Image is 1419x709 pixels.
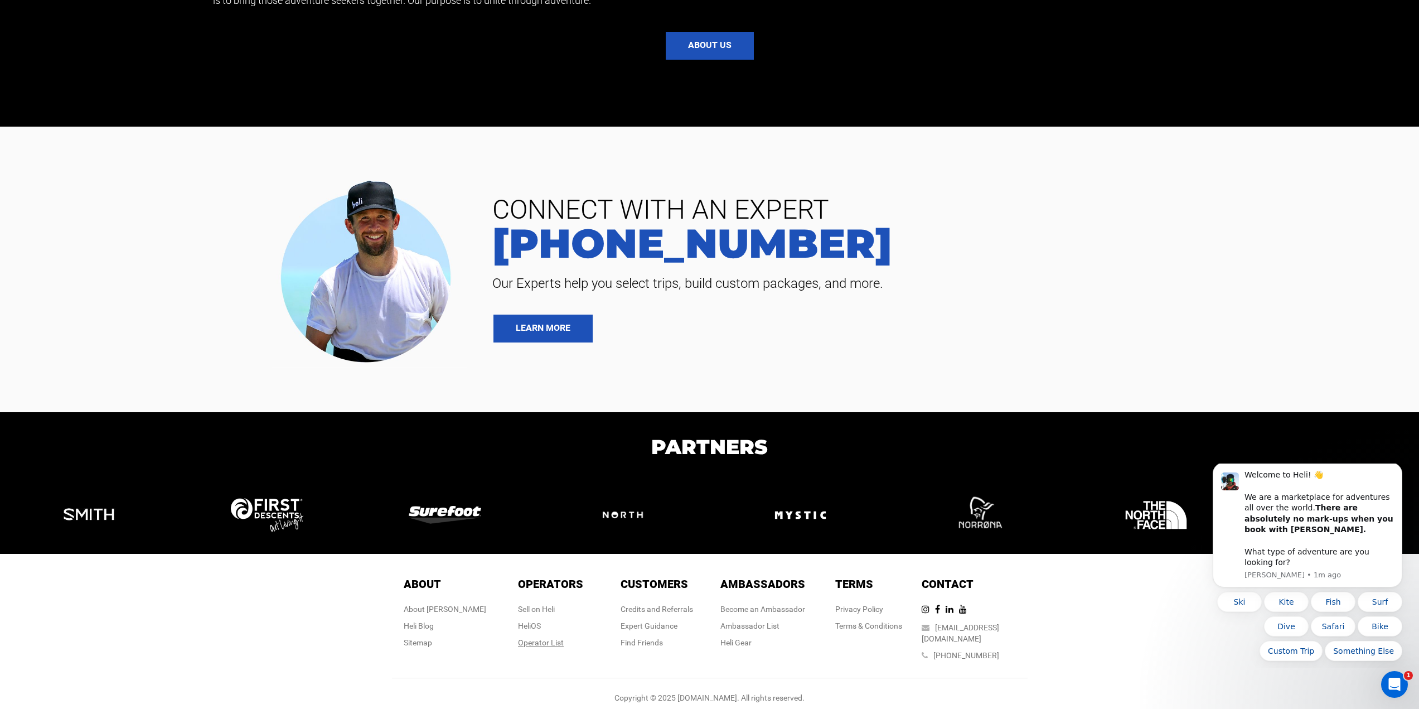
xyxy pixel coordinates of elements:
div: Copyright © 2025 [DOMAIN_NAME]. All rights reserved. [392,692,1028,703]
button: Quick reply: Dive [68,153,113,173]
a: HeliOS [518,621,541,630]
button: About us [666,32,754,60]
div: Quick reply options [17,128,206,197]
a: Terms & Conditions [835,621,902,630]
b: There are absolutely no mark-ups when you book with [PERSON_NAME]. [49,40,197,70]
a: [EMAIL_ADDRESS][DOMAIN_NAME] [922,623,999,643]
span: Terms [835,577,873,591]
div: About [PERSON_NAME] [404,604,486,615]
span: About [404,577,441,591]
span: Ambassadors [720,577,805,591]
span: CONNECT WITH AN EXPERT [484,196,1402,223]
span: 1 [1404,671,1413,680]
span: Operators [518,577,583,591]
button: Quick reply: Kite [68,128,113,148]
span: Our Experts help you select trips, build custom packages, and more. [484,274,1402,292]
img: Profile image for Carl [25,9,43,27]
div: Ambassador List [720,620,805,631]
img: logo [409,506,481,524]
img: logo [766,480,835,550]
a: Credits and Referrals [621,605,693,614]
img: logo [231,498,303,532]
div: Message content [49,6,198,104]
span: Contact [922,577,974,591]
button: Quick reply: Ski [21,128,66,148]
a: [PHONE_NUMBER] [484,223,1402,263]
img: logo [1121,480,1191,550]
div: Find Friends [621,637,693,648]
a: Heli Blog [404,621,434,630]
button: Quick reply: Surf [162,128,206,148]
iframe: Intercom live chat [1381,671,1408,698]
a: LEARN MORE [493,315,593,343]
img: logo [587,496,659,534]
button: Quick reply: Safari [115,153,159,173]
a: Privacy Policy [835,605,883,614]
img: contact our team [272,171,467,368]
button: Quick reply: Fish [115,128,159,148]
button: Quick reply: Custom Trip [64,177,127,197]
button: Quick reply: Bike [162,153,206,173]
img: logo [54,480,124,550]
a: [PHONE_NUMBER] [933,651,999,660]
span: Customers [621,577,688,591]
iframe: Intercom notifications message [1196,464,1419,668]
div: Welcome to Heli! 👋 We are a marketplace for adventures all over the world. What type of adventure... [49,6,198,104]
div: Sitemap [404,637,486,648]
a: Heli Gear [720,638,752,647]
a: Expert Guidance [621,621,677,630]
button: Quick reply: Something Else [129,177,206,197]
img: logo [943,480,1013,550]
div: Sell on Heli [518,604,583,615]
div: Operator List [518,637,583,648]
a: Become an Ambassador [720,605,805,614]
p: Message from Carl, sent 1m ago [49,107,198,117]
